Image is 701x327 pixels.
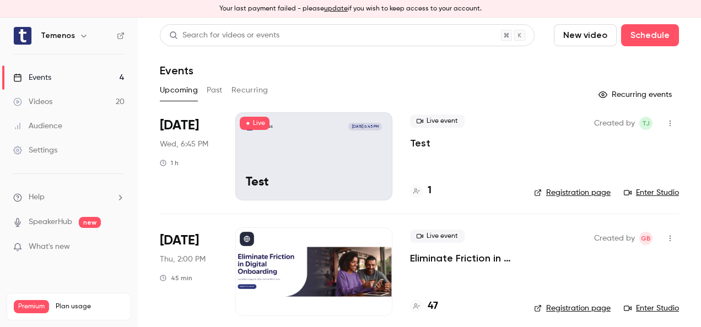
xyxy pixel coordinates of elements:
p: Test [246,176,382,190]
span: Thu, 2:00 PM [160,254,206,265]
button: New video [554,24,617,46]
a: Registration page [534,187,611,198]
span: Plan usage [56,302,124,311]
h6: Temenos [41,30,75,41]
p: Your last payment failed - please if you wish to keep access to your account. [219,4,482,14]
h4: 47 [428,299,438,314]
h4: 1 [428,183,432,198]
button: Upcoming [160,81,198,99]
a: Eliminate Friction in Digital Onboarding [410,252,516,265]
div: 1 h [160,159,179,167]
span: Tim Johnsons [639,117,653,130]
a: Enter Studio [624,303,679,314]
button: Schedule [621,24,679,46]
a: TestTemenos[DATE] 6:45 PMTest [235,112,392,200]
img: Temenos [14,27,31,45]
button: Recurring events [594,86,679,103]
li: help-dropdown-opener [13,192,125,203]
span: Live event [410,230,465,243]
div: 45 min [160,274,192,282]
a: 47 [410,299,438,314]
div: Aug 28 Thu, 2:00 PM (America/New York) [160,227,218,315]
span: [DATE] 6:45 PM [348,123,381,130]
a: Test [410,137,430,150]
a: SpeakerHub [29,216,72,228]
button: update [324,4,348,14]
span: new [79,217,101,228]
h1: Events [160,64,193,77]
button: Recurring [231,81,268,99]
iframe: Noticeable Trigger [111,242,125,252]
div: Settings [13,145,57,156]
span: Created by [594,232,635,245]
span: Live [240,117,269,130]
span: Created by [594,117,635,130]
a: Registration page [534,303,611,314]
span: GB [641,232,651,245]
div: Search for videos or events [169,30,279,41]
span: [DATE] [160,232,199,249]
a: Enter Studio [624,187,679,198]
div: Videos [13,96,52,107]
button: Past [207,81,223,99]
a: 1 [410,183,432,198]
span: Wed, 6:45 PM [160,139,208,150]
span: [DATE] [160,117,199,134]
span: Help [29,192,45,203]
span: Ganesh Babu [639,232,653,245]
span: Premium [14,300,49,313]
span: TJ [642,117,650,130]
span: What's new [29,241,70,253]
div: Aug 27 Wed, 4:45 PM (America/Denver) [160,112,218,200]
span: Live event [410,115,465,128]
div: Audience [13,121,62,132]
div: Events [13,72,51,83]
